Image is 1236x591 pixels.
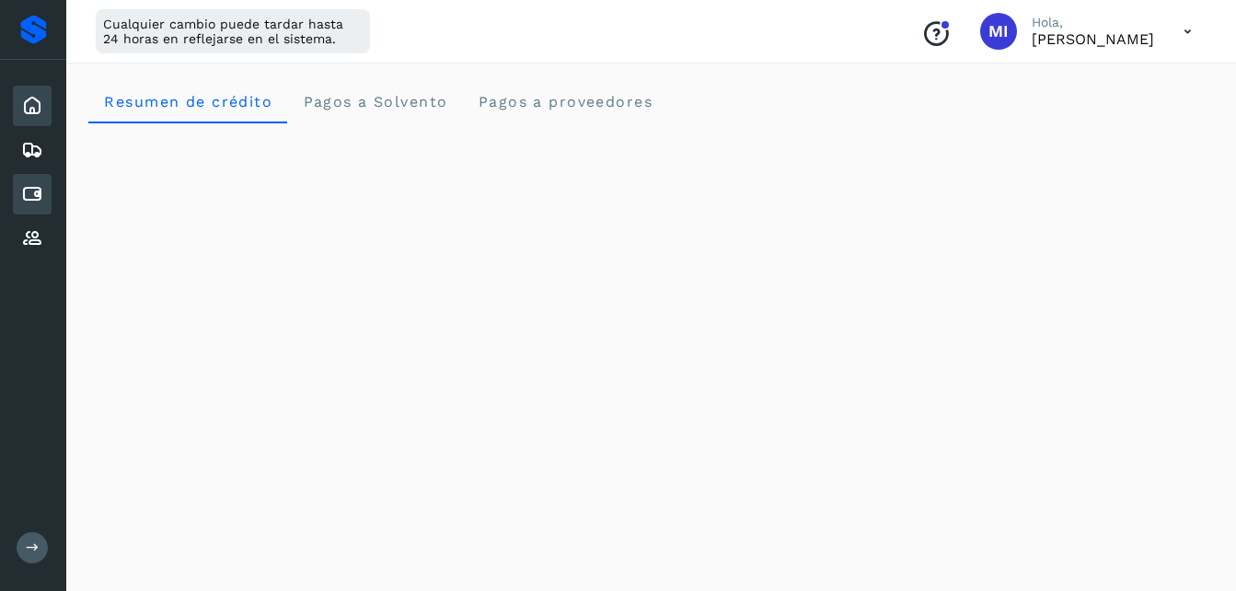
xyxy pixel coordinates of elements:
[477,93,653,110] span: Pagos a proveedores
[13,218,52,259] div: Proveedores
[13,174,52,214] div: Cuentas por pagar
[103,93,272,110] span: Resumen de crédito
[13,130,52,170] div: Embarques
[1032,30,1154,48] p: MARIA ILIANA ARCHUNDIA
[302,93,447,110] span: Pagos a Solvento
[13,86,52,126] div: Inicio
[1032,15,1154,30] p: Hola,
[96,9,370,53] div: Cualquier cambio puede tardar hasta 24 horas en reflejarse en el sistema.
